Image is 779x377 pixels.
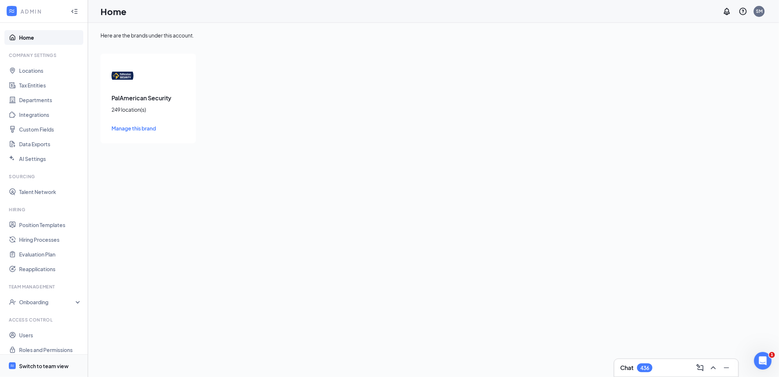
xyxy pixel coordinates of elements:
div: SM [756,8,762,14]
svg: WorkstreamLogo [10,363,15,368]
svg: QuestionInfo [739,7,747,16]
a: Tax Entities [19,78,82,93]
a: Custom Fields [19,122,82,137]
div: 249 location(s) [111,106,185,113]
div: Sourcing [9,173,80,180]
h3: PalAmerican Security [111,94,185,102]
div: Company Settings [9,52,80,58]
svg: UserCheck [9,298,16,306]
svg: ComposeMessage [696,363,705,372]
svg: WorkstreamLogo [8,7,15,15]
a: Home [19,30,82,45]
iframe: Intercom live chat [754,352,772,370]
a: Position Templates [19,218,82,232]
svg: Collapse [71,8,78,15]
a: Talent Network [19,184,82,199]
a: Manage this brand [111,124,185,132]
svg: Notifications [723,7,731,16]
div: Team Management [9,284,80,290]
button: Minimize [721,362,732,374]
a: Reapplications [19,262,82,276]
a: Evaluation Plan [19,247,82,262]
a: Integrations [19,107,82,122]
a: AI Settings [19,151,82,166]
div: Hiring [9,207,80,213]
h3: Chat [620,364,633,372]
div: Switch to team view [19,362,69,370]
div: Here are the brands under this account. [100,32,767,39]
img: PalAmerican Security logo [111,65,134,87]
a: Roles and Permissions [19,342,82,357]
span: Manage this brand [111,125,156,132]
a: Hiring Processes [19,232,82,247]
div: 436 [640,365,649,371]
div: Onboarding [19,298,76,306]
button: ComposeMessage [694,362,706,374]
div: ADMIN [21,8,64,15]
div: Access control [9,317,80,323]
h1: Home [100,5,127,18]
button: ChevronUp [707,362,719,374]
a: Data Exports [19,137,82,151]
a: Users [19,328,82,342]
a: Locations [19,63,82,78]
svg: ChevronUp [709,363,718,372]
span: 1 [769,352,775,358]
svg: Minimize [722,363,731,372]
a: Departments [19,93,82,107]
